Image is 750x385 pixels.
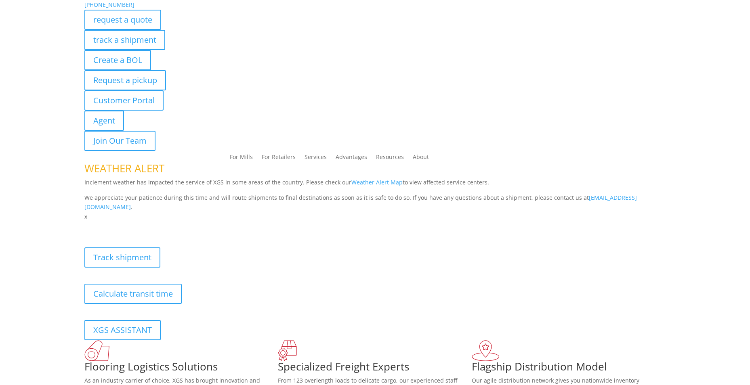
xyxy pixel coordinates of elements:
a: For Mills [230,154,253,163]
a: Advantages [336,154,367,163]
h1: Flagship Distribution Model [472,361,666,376]
a: Customer Portal [84,90,164,111]
a: About [413,154,429,163]
img: xgs-icon-total-supply-chain-intelligence-red [84,340,109,361]
a: Create a BOL [84,50,151,70]
a: Calculate transit time [84,284,182,304]
a: Services [305,154,327,163]
a: Request a pickup [84,70,166,90]
img: xgs-icon-flagship-distribution-model-red [472,340,500,361]
span: WEATHER ALERT [84,161,164,176]
h1: Specialized Freight Experts [278,361,472,376]
b: Visibility, transparency, and control for your entire supply chain. [84,223,265,230]
p: Inclement weather has impacted the service of XGS in some areas of the country. Please check our ... [84,178,666,193]
a: [PHONE_NUMBER] [84,1,134,8]
a: track a shipment [84,30,165,50]
a: For Retailers [262,154,296,163]
a: Weather Alert Map [351,178,403,186]
a: Track shipment [84,247,160,268]
a: request a quote [84,10,161,30]
a: XGS ASSISTANT [84,320,161,340]
p: We appreciate your patience during this time and will route shipments to final destinations as so... [84,193,666,212]
img: xgs-icon-focused-on-flooring-red [278,340,297,361]
a: Join Our Team [84,131,155,151]
a: Resources [376,154,404,163]
p: x [84,212,666,222]
h1: Flooring Logistics Solutions [84,361,278,376]
a: Agent [84,111,124,131]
